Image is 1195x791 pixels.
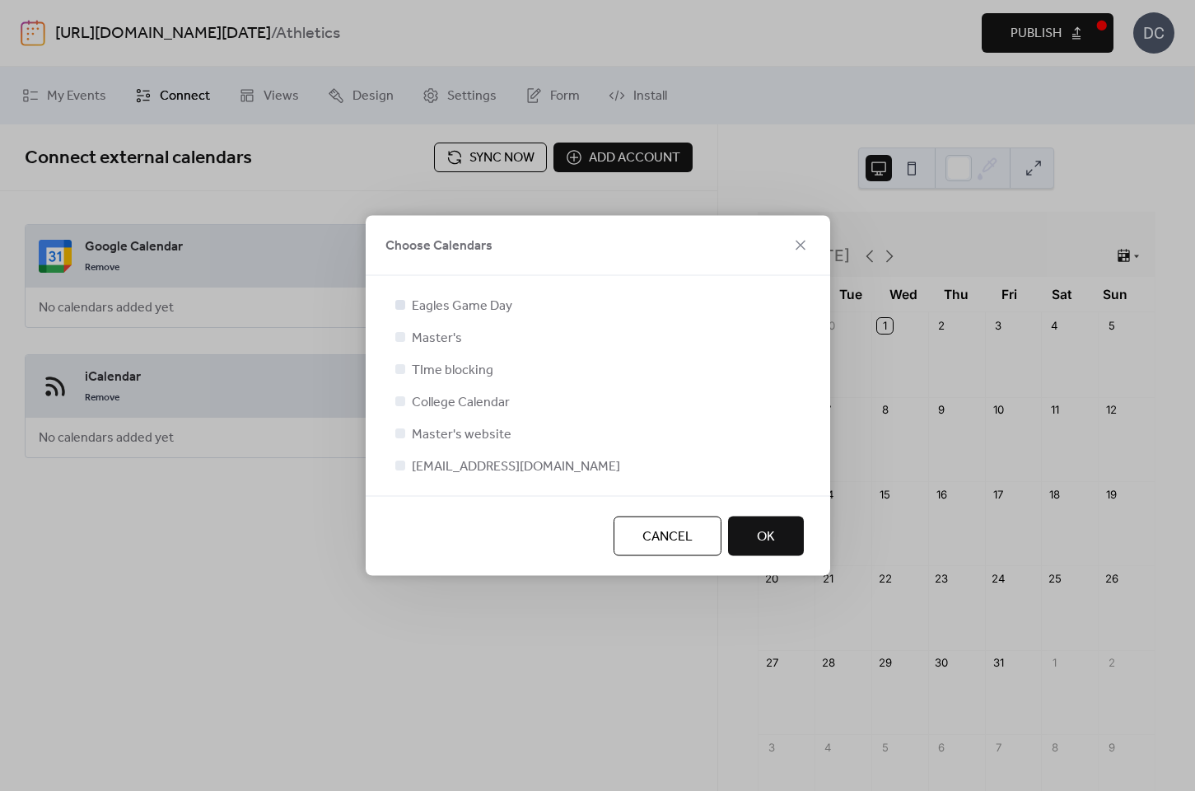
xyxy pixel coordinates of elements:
button: Cancel [614,517,721,556]
span: Eagles Game Day [412,297,512,316]
span: OK [757,527,775,547]
button: OK [728,517,804,556]
span: Choose Calendars [385,236,492,256]
span: [EMAIL_ADDRESS][DOMAIN_NAME] [412,457,620,477]
span: Master's [412,329,462,349]
span: College Calendar [412,393,510,413]
span: TIme blocking [412,361,493,381]
span: Master's website [412,425,511,445]
span: Cancel [642,527,693,547]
